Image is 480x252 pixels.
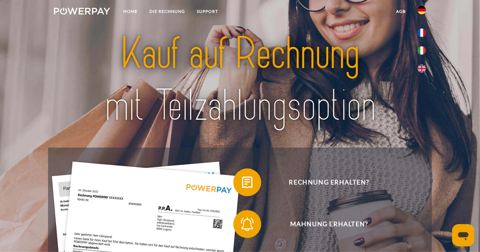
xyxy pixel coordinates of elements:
a: DIE RECHNUNG [144,5,191,18]
span: Rechnung erhalten? [244,168,415,196]
button: Rechnung erhalten? [233,168,415,196]
img: qb_bill.svg [239,174,256,191]
a: SUPPORT [191,5,224,18]
span: Mahnung erhalten? [244,210,415,238]
img: en [418,64,426,73]
img: it [418,46,426,55]
button: Mahnung erhalten? [233,210,415,238]
img: de [418,6,426,14]
img: title-powerpay_de.svg [72,25,408,134]
a: agb [390,5,412,18]
img: fr [418,29,426,37]
a: Home [117,5,144,18]
iframe: Schaltfläche zum Öffnen des Messaging-Fensters [452,224,474,246]
img: logo-powerpay-white.svg [54,8,110,15]
img: qb_bell.svg [239,215,256,233]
